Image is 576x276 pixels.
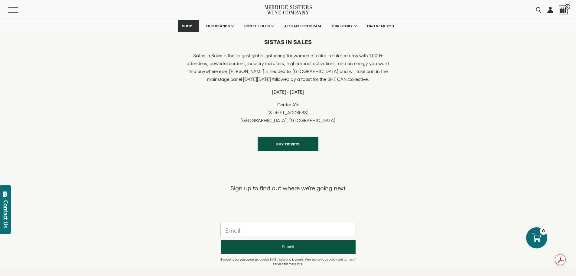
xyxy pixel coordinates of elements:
span: BUY TICKETS [266,138,310,150]
a: SHOP [178,20,199,32]
span: OUR STORY [332,24,353,28]
span: JOIN THE CLUB [244,24,270,28]
span: AFFILIATE PROGRAM [284,24,321,28]
p: Sign up to find out where we're going next [230,184,346,192]
a: AFFILIATE PROGRAM [280,20,325,32]
p: [DATE] - [DATE] [184,88,392,96]
span: FIND NEAR YOU [367,24,394,28]
h6: Sistas in Sales [184,38,392,46]
span: SHOP [182,24,192,28]
a: BUY TICKETS [258,137,318,151]
div: 0 [540,227,547,235]
span: OUR BRANDS [206,24,230,28]
a: OUR STORY [328,20,360,32]
a: JOIN THE CLUB [240,20,277,32]
a: OUR BRANDS [202,20,237,32]
span: 0 [565,4,570,9]
p: Sistas in Sales is the Largest global gathering for women of color in sales returns with 1,000+ a... [184,52,392,83]
p: Center 415 [STREET_ADDRESS] [GEOGRAPHIC_DATA], [GEOGRAPHIC_DATA] [184,101,392,125]
div: Contact Us [3,200,9,228]
a: FIND NEAR YOU [363,20,398,32]
button: Mobile Menu Trigger [8,7,30,13]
